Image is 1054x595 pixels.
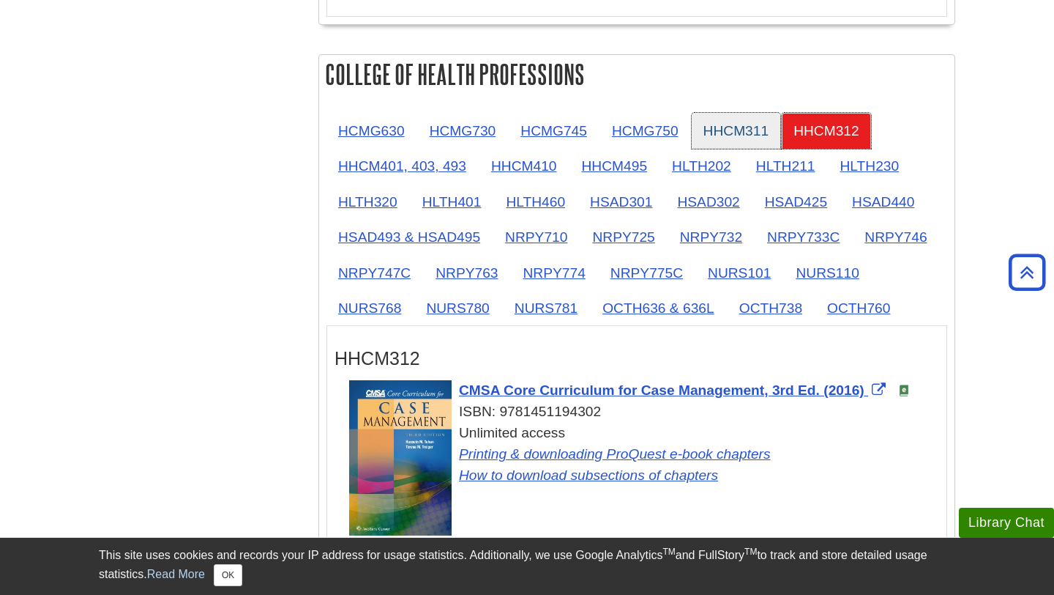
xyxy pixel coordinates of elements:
a: NURS780 [414,290,501,326]
a: HHCM401, 403, 493 [326,148,478,184]
a: NURS110 [784,255,870,291]
a: NRPY747C [326,255,422,291]
a: OCTH760 [815,290,902,326]
img: Cover Art [349,380,452,535]
a: HHCM311 [692,113,781,149]
a: Link opens in new window [459,467,718,483]
a: HLTH211 [744,148,827,184]
sup: TM [744,547,757,557]
a: NRPY774 [512,255,597,291]
a: Link opens in new window [459,446,771,462]
a: NRPY746 [853,219,938,255]
a: HHCM410 [479,148,569,184]
a: HSAD301 [578,184,664,220]
img: e-Book [898,385,910,396]
a: OCTH636 & 636L [591,290,726,326]
a: HLTH320 [326,184,409,220]
a: HSAD440 [840,184,926,220]
a: Link opens in new window [459,382,889,398]
a: NRPY763 [424,255,509,291]
a: NURS768 [326,290,413,326]
h3: HHCM312 [334,348,939,369]
sup: TM [662,547,675,557]
div: This site uses cookies and records your IP address for usage statistics. Additionally, we use Goo... [99,547,955,586]
h2: College of Health Professions [319,55,954,94]
a: NRPY732 [668,219,754,255]
a: HSAD493 & HSAD495 [326,219,492,255]
a: HCMG745 [509,113,599,149]
a: HCMG730 [418,113,508,149]
a: HCMG750 [600,113,690,149]
div: Unlimited access [349,423,939,486]
a: NRPY733C [755,219,851,255]
a: Read More [147,568,205,580]
a: NRPY725 [580,219,666,255]
a: NRPY775C [599,255,695,291]
a: HCMG630 [326,113,416,149]
div: ISBN: 9781451194302 [349,402,939,423]
a: HHCM495 [570,148,659,184]
a: HSAD425 [753,184,839,220]
a: HHCM312 [782,113,871,149]
a: NURS101 [696,255,782,291]
a: NRPY710 [493,219,579,255]
a: NURS781 [503,290,589,326]
a: HLTH401 [411,184,493,220]
a: Back to Top [1003,262,1050,282]
a: HLTH230 [828,148,911,184]
a: OCTH738 [728,290,814,326]
a: HLTH460 [494,184,577,220]
span: CMSA Core Curriculum for Case Management, 3rd Ed. (2016) [459,382,864,398]
button: Close [214,564,242,586]
a: HSAD302 [665,184,751,220]
button: Library Chat [959,508,1054,538]
a: HLTH202 [660,148,743,184]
